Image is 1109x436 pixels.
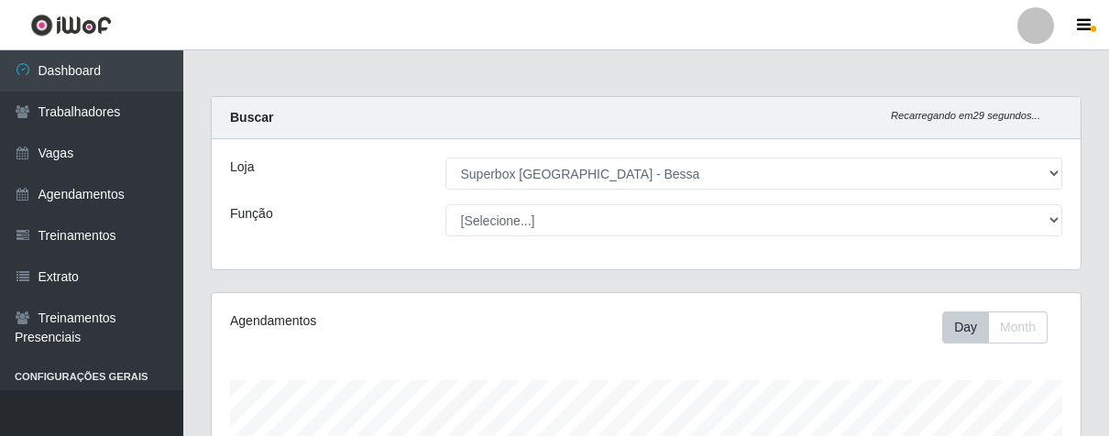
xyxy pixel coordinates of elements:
div: First group [942,311,1048,343]
img: CoreUI Logo [30,14,112,37]
i: Recarregando em 29 segundos... [891,110,1040,121]
div: Toolbar with button groups [942,311,1062,343]
label: Loja [230,158,254,177]
button: Day [942,311,989,343]
strong: Buscar [230,110,273,125]
div: Agendamentos [230,311,561,331]
button: Month [988,311,1048,343]
label: Função [230,204,273,223]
